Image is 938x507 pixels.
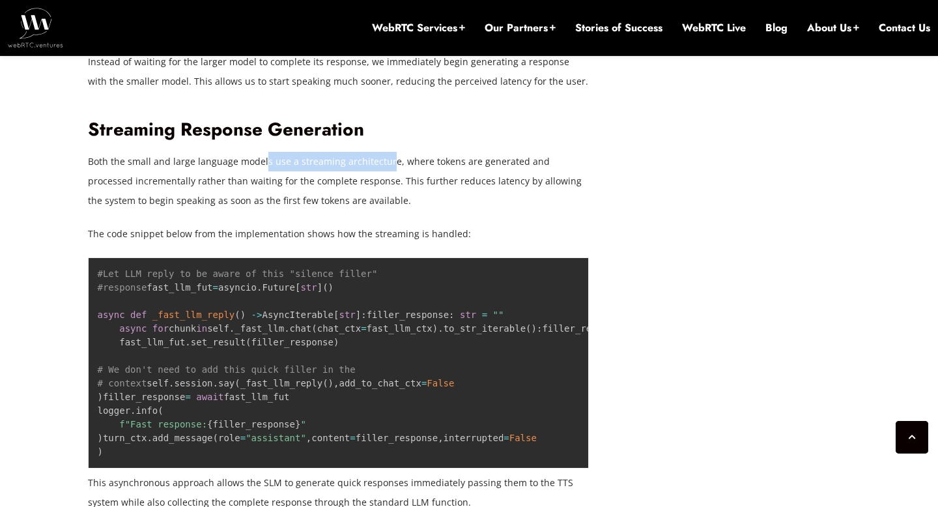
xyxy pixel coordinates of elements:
[147,433,152,443] span: .
[213,433,218,443] span: (
[334,310,339,320] span: [
[240,310,246,320] span: )
[306,433,311,443] span: ,
[295,419,300,429] span: }
[284,323,289,334] span: .
[575,21,662,35] a: Stories of Success
[234,378,240,388] span: (
[88,119,590,141] h2: Streaming Response Generation
[482,310,487,320] span: =
[98,310,125,320] span: async
[257,282,262,293] span: .
[532,323,537,334] span: )
[246,337,251,347] span: (
[98,282,147,293] span: #response
[879,21,930,35] a: Contact Us
[234,310,240,320] span: (
[372,21,465,35] a: WebRTC Services
[300,282,317,293] span: str
[765,21,788,35] a: Blog
[98,364,356,375] span: # We don't need to add this quick filler in the
[334,337,339,347] span: )
[317,282,322,293] span: ]
[246,433,306,443] span: "assistant"
[229,323,234,334] span: .
[8,8,63,47] img: WebRTC.ventures
[504,433,509,443] span: =
[152,310,234,320] span: _fast_llm_reply
[257,310,262,320] span: >
[207,419,300,429] span: filler_response
[98,268,378,279] span: #Let LLM reply to be aware of this "silence filler"
[185,337,190,347] span: .
[322,282,328,293] span: (
[185,392,190,402] span: =
[88,152,590,210] p: Both the small and large language models use a streaming architecture, where tokens are generated...
[207,419,212,429] span: {
[438,433,443,443] span: ,
[322,378,328,388] span: (
[509,433,537,443] span: False
[421,378,427,388] span: =
[361,310,366,320] span: :
[130,310,147,320] span: def
[356,310,361,320] span: ]
[350,433,355,443] span: =
[537,323,542,334] span: :
[485,21,556,35] a: Our Partners
[427,378,454,388] span: False
[169,378,174,388] span: .
[98,446,103,457] span: )
[213,378,218,388] span: .
[438,323,443,334] span: .
[88,224,590,244] p: The code snippet below from the implementation shows how the streaming is handled:
[119,419,207,429] span: f"Fast response:
[152,323,169,334] span: for
[526,323,531,334] span: (
[98,433,103,443] span: )
[130,405,135,416] span: .
[213,282,218,293] span: =
[196,392,223,402] span: await
[807,21,859,35] a: About Us
[334,378,339,388] span: ,
[433,323,438,334] span: )
[98,392,103,402] span: )
[339,310,355,320] span: str
[493,310,504,320] span: ""
[98,268,718,457] code: fast_llm_fut asyncio Future AsyncIterable filler_response chunk self _fast_llm chat chat_ctx fast...
[328,378,334,388] span: )
[460,310,476,320] span: str
[119,323,147,334] span: async
[158,405,163,416] span: (
[251,310,257,320] span: -
[328,282,334,293] span: )
[98,378,147,388] span: # context
[240,433,246,443] span: =
[682,21,746,35] a: WebRTC Live
[361,323,366,334] span: =
[311,323,317,334] span: (
[88,52,590,91] p: Instead of waiting for the larger model to complete its response, we immediately begin generating...
[196,323,207,334] span: in
[449,310,454,320] span: :
[300,419,306,429] span: "
[295,282,300,293] span: [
